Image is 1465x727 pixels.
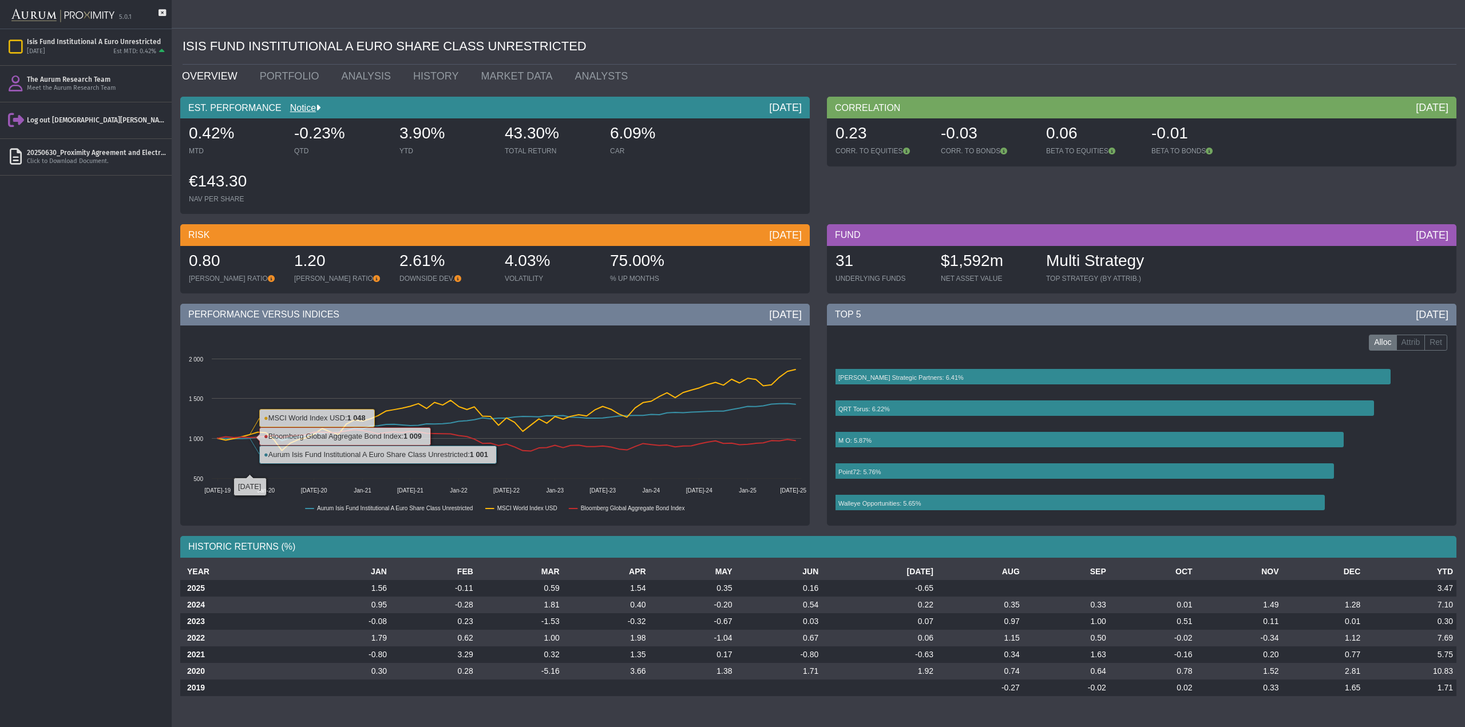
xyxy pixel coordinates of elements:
[173,65,251,88] a: OVERVIEW
[189,396,203,402] text: 1 500
[941,122,1035,146] div: -0.03
[119,13,132,22] div: 5.0.1
[1110,680,1196,696] td: 0.02
[686,487,712,494] text: [DATE]-24
[836,124,867,142] span: 0.23
[650,630,736,646] td: -1.04
[1046,146,1140,156] div: BETA TO EQUITIES
[1110,646,1196,663] td: -0.16
[1110,630,1196,646] td: -0.02
[836,274,929,283] div: UNDERLYING FUNDS
[472,65,566,88] a: MARKET DATA
[937,680,1023,696] td: -0.27
[1046,274,1144,283] div: TOP STRATEGY (BY ATTRIB.)
[304,646,390,663] td: -0.80
[304,630,390,646] td: 1.79
[390,580,477,597] td: -0.11
[282,102,320,114] div: Notice
[1196,630,1282,646] td: -0.34
[180,630,304,646] th: 2022
[1151,122,1245,146] div: -0.01
[735,630,822,646] td: 0.67
[204,487,231,494] text: [DATE]-19
[566,65,642,88] a: ANALYSTS
[1023,663,1110,680] td: 0.64
[563,597,650,613] td: 0.40
[390,630,477,646] td: 0.62
[189,356,203,363] text: 2 000
[563,646,650,663] td: 1.35
[397,487,423,494] text: [DATE]-21
[838,374,964,381] text: [PERSON_NAME] Strategic Partners: 6.41%
[477,563,563,580] th: MAR
[264,432,422,440] text: Bloomberg Global Aggregate Bond Index:
[264,414,268,422] tspan: ●
[941,146,1035,156] div: CORR. TO BONDS
[189,250,283,274] div: 0.80
[304,580,390,597] td: 1.56
[189,146,283,156] div: MTD
[735,597,822,613] td: 0.54
[1023,597,1110,613] td: 0.33
[180,646,304,663] th: 2021
[180,563,304,580] th: YEAR
[403,432,422,440] tspan: 1 009
[27,157,167,166] div: Click to Download Document.
[450,487,468,494] text: Jan-22
[238,482,261,491] text: [DATE]
[27,75,167,84] div: The Aurum Research Team
[497,505,557,511] text: MSCI World Index USD
[1364,580,1456,597] td: 3.47
[610,146,704,156] div: CAR
[650,563,736,580] th: MAY
[937,597,1023,613] td: 0.35
[1364,613,1456,630] td: 0.30
[769,101,802,114] div: [DATE]
[189,194,283,204] div: NAV PER SHARE
[477,663,563,680] td: -5.16
[180,536,1456,558] div: HISTORIC RETURNS (%)
[405,65,472,88] a: HISTORY
[822,580,937,597] td: -0.65
[27,148,167,157] div: 20250630_Proximity Agreement and Electronic Access Agreement (Signed).pdf
[822,597,937,613] td: 0.22
[477,630,563,646] td: 1.00
[1110,597,1196,613] td: 0.01
[399,274,493,283] div: DOWNSIDE DEV.
[505,146,599,156] div: TOTAL RETURN
[470,450,488,459] tspan: 1 001
[563,580,650,597] td: 1.54
[399,122,493,146] div: 3.90%
[937,663,1023,680] td: 0.74
[1416,308,1448,321] div: [DATE]
[477,580,563,597] td: 0.59
[1364,597,1456,613] td: 7.10
[1023,646,1110,663] td: 1.63
[304,563,390,580] th: JAN
[1110,613,1196,630] td: 0.51
[1023,563,1110,580] th: SEP
[739,487,757,494] text: Jan-25
[546,487,564,494] text: Jan-23
[27,37,167,46] div: Isis Fund Institutional A Euro Unrestricted
[1396,335,1426,351] label: Attrib
[836,146,929,156] div: CORR. TO EQUITIES
[937,646,1023,663] td: 0.34
[822,563,937,580] th: [DATE]
[610,122,704,146] div: 6.09%
[1416,228,1448,242] div: [DATE]
[941,250,1035,274] div: $1,592m
[1282,563,1364,580] th: DEC
[1282,630,1364,646] td: 1.12
[937,563,1023,580] th: AUG
[1110,663,1196,680] td: 0.78
[505,250,599,274] div: 4.03%
[610,274,704,283] div: % UP MONTHS
[1282,663,1364,680] td: 2.81
[332,65,405,88] a: ANALYSIS
[650,613,736,630] td: -0.67
[1282,646,1364,663] td: 0.77
[563,613,650,630] td: -0.32
[838,437,872,444] text: M O: 5.87%
[264,450,488,459] text: Aurum Isis Fund Institutional A Euro Share Class Unrestricted:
